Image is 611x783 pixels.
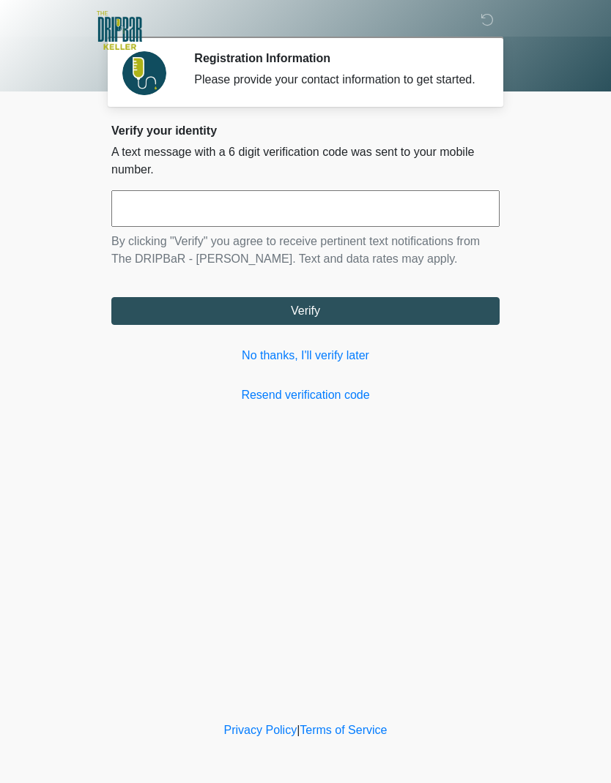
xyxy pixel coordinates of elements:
p: By clicking "Verify" you agree to receive pertinent text notifications from The DRIPBaR - [PERSON... [111,233,500,268]
a: Resend verification code [111,386,500,404]
a: Privacy Policy [224,724,297,736]
button: Verify [111,297,500,325]
img: The DRIPBaR - Keller Logo [97,11,142,50]
p: A text message with a 6 digit verification code was sent to your mobile number. [111,143,500,179]
img: Agent Avatar [122,51,166,95]
a: | [297,724,300,736]
h2: Verify your identity [111,124,500,138]
a: No thanks, I'll verify later [111,347,500,364]
div: Please provide your contact information to get started. [194,71,478,89]
a: Terms of Service [300,724,387,736]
